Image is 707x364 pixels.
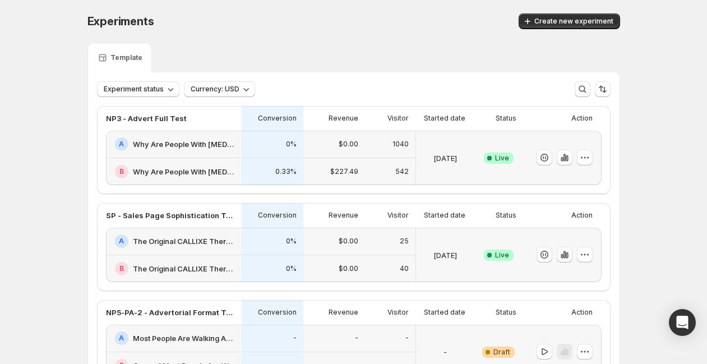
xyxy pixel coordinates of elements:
[286,237,297,246] p: 0%
[286,140,297,149] p: 0%
[329,114,358,123] p: Revenue
[184,81,255,97] button: Currency: USD
[97,81,179,97] button: Experiment status
[534,17,613,26] span: Create new experiment
[133,236,235,247] h2: The Original CALLIXE Thera Pillow
[495,154,509,163] span: Live
[133,166,235,177] h2: Why Are People With [MEDICAL_DATA] Ditching Painkillers 2 (SA -> [GEOGRAPHIC_DATA])
[106,113,187,124] p: NP3 - Advert Full Test
[387,308,409,317] p: Visitor
[595,81,611,97] button: Sort the results
[110,53,142,62] p: Template
[519,13,620,29] button: Create new experiment
[133,333,235,344] h2: Most People Are Walking Around With 20–30 Extra Pounds on Their Necks 2 (PA)
[119,140,124,149] h2: A
[339,264,358,273] p: $0.00
[329,308,358,317] p: Revenue
[106,210,235,221] p: SP - Sales Page Sophistication Test
[339,237,358,246] p: $0.00
[496,308,516,317] p: Status
[669,309,696,336] div: Open Intercom Messenger
[424,308,465,317] p: Started date
[387,114,409,123] p: Visitor
[286,264,297,273] p: 0%
[258,211,297,220] p: Conversion
[330,167,358,176] p: $227.49
[496,114,516,123] p: Status
[433,250,457,261] p: [DATE]
[133,263,235,274] h2: The Original CALLIXE Thera Pillow 2
[133,139,235,150] h2: Why Are People With [MEDICAL_DATA] Ditching Painkillers (SA -> [GEOGRAPHIC_DATA])
[392,140,409,149] p: 1040
[106,307,235,318] p: NP5-PA-2 - Advertorial Format Test
[495,251,509,260] span: Live
[293,334,297,343] p: -
[433,153,457,164] p: [DATE]
[258,114,297,123] p: Conversion
[496,211,516,220] p: Status
[571,308,593,317] p: Action
[443,347,447,358] p: -
[275,167,297,176] p: 0.33%
[400,237,409,246] p: 25
[395,167,409,176] p: 542
[119,264,124,273] h2: B
[329,211,358,220] p: Revenue
[493,348,510,357] span: Draft
[355,334,358,343] p: -
[87,15,154,28] span: Experiments
[424,114,465,123] p: Started date
[104,85,164,94] span: Experiment status
[571,211,593,220] p: Action
[119,237,124,246] h2: A
[119,334,124,343] h2: A
[571,114,593,123] p: Action
[191,85,239,94] span: Currency: USD
[119,167,124,176] h2: B
[339,140,358,149] p: $0.00
[387,211,409,220] p: Visitor
[400,264,409,273] p: 40
[424,211,465,220] p: Started date
[405,334,409,343] p: -
[258,308,297,317] p: Conversion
